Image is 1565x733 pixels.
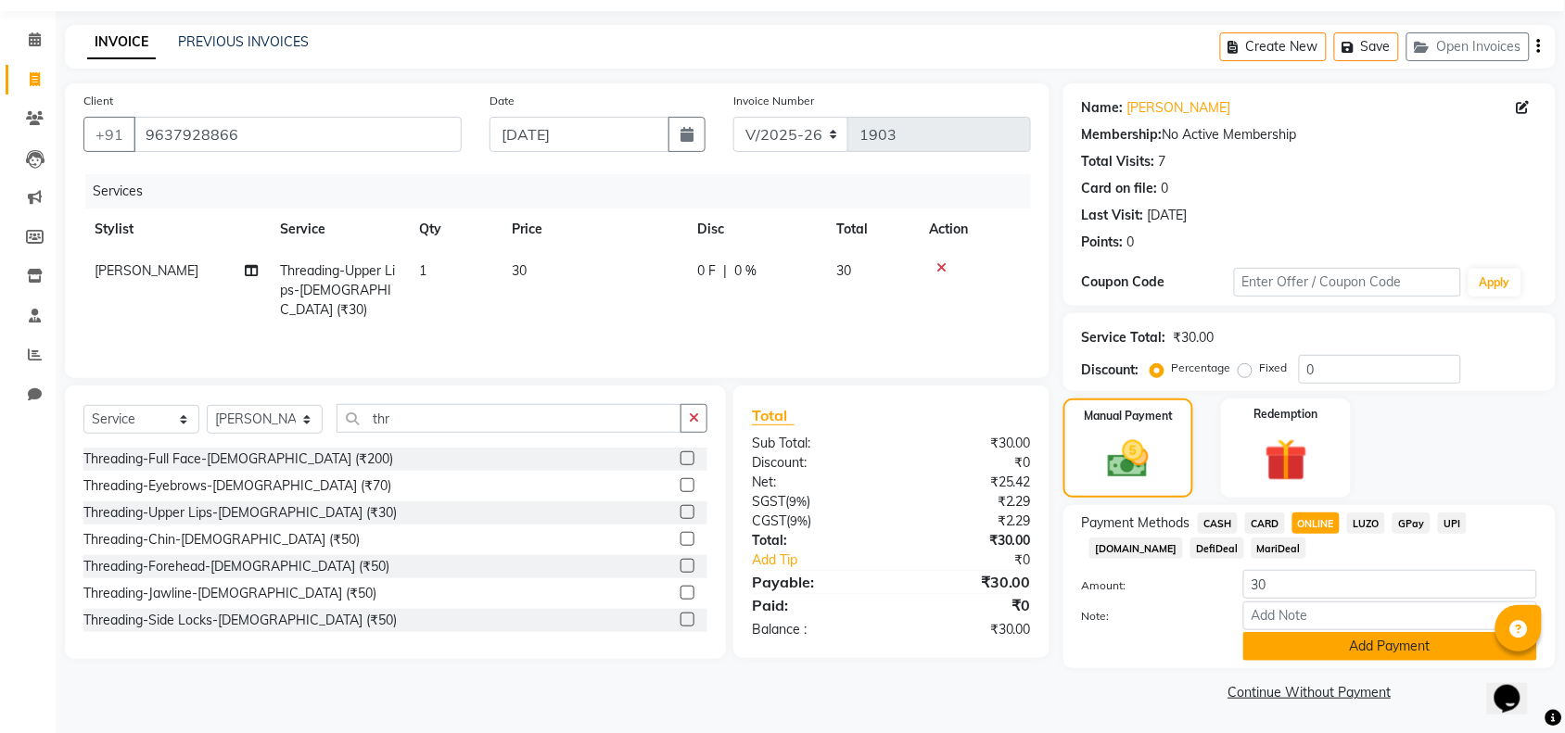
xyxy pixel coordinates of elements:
span: ONLINE [1292,512,1341,534]
button: +91 [83,117,135,152]
div: Threading-Full Face-[DEMOGRAPHIC_DATA] (₹200) [83,449,393,469]
span: 30 [836,262,851,279]
span: UPI [1438,512,1467,534]
div: Threading-Chin-[DEMOGRAPHIC_DATA] (₹50) [83,530,360,550]
th: Stylist [83,209,269,250]
div: ( ) [738,512,892,531]
th: Action [918,209,1031,250]
th: Price [501,209,686,250]
span: GPay [1393,512,1431,534]
button: Save [1334,32,1399,61]
label: Manual Payment [1084,408,1173,424]
div: Total Visits: [1082,152,1155,171]
input: Amount [1243,570,1537,599]
a: [PERSON_NAME] [1127,98,1231,118]
label: Amount: [1068,577,1229,594]
input: Add Note [1243,601,1537,630]
button: Create New [1220,32,1327,61]
div: Threading-Eyebrows-[DEMOGRAPHIC_DATA] (₹70) [83,476,391,496]
div: Threading-Jawline-[DEMOGRAPHIC_DATA] (₹50) [83,584,376,603]
div: ₹0 [891,594,1045,616]
div: 0 [1127,233,1135,252]
span: Payment Methods [1082,513,1190,533]
a: Add Tip [738,550,917,570]
div: Coupon Code [1082,272,1234,292]
span: CASH [1198,512,1238,534]
img: _gift.svg [1252,434,1321,487]
button: Open Invoices [1406,32,1530,61]
label: Fixed [1260,360,1288,376]
div: ₹2.29 [891,512,1045,531]
div: No Active Membership [1082,125,1537,145]
div: ₹0 [917,550,1045,570]
span: DefiDeal [1190,537,1244,559]
img: _cash.svg [1095,436,1162,483]
label: Date [490,93,515,109]
div: Threading-Upper Lips-[DEMOGRAPHIC_DATA] (₹30) [83,503,397,523]
input: Enter Offer / Coupon Code [1234,268,1461,297]
div: Discount: [1082,360,1139,380]
div: Services [85,174,1045,209]
input: Search by Name/Mobile/Email/Code [134,117,462,152]
div: ₹30.00 [1174,328,1215,348]
div: Threading-Side Locks-[DEMOGRAPHIC_DATA] (₹50) [83,611,397,630]
span: 0 % [734,261,757,281]
div: Total: [738,531,892,550]
div: ₹0 [891,453,1045,473]
span: [PERSON_NAME] [95,262,198,279]
span: | [723,261,727,281]
button: Apply [1469,269,1521,297]
span: [DOMAIN_NAME] [1089,537,1183,559]
span: 30 [512,262,527,279]
div: ₹30.00 [891,571,1045,593]
div: Net: [738,473,892,492]
th: Disc [686,209,825,250]
div: Balance : [738,620,892,639]
div: ( ) [738,492,892,512]
a: PREVIOUS INVOICES [178,33,309,50]
input: Search or Scan [337,404,681,433]
div: Paid: [738,594,892,616]
label: Percentage [1172,360,1231,376]
span: LUZO [1347,512,1385,534]
label: Client [83,93,113,109]
div: 0 [1162,179,1169,198]
span: Threading-Upper Lips-[DEMOGRAPHIC_DATA] (₹30) [280,262,395,318]
span: 9% [790,513,808,528]
span: CARD [1245,512,1285,534]
th: Total [825,209,918,250]
div: Sub Total: [738,434,892,453]
span: Total [752,406,795,425]
div: Name: [1082,98,1124,118]
span: 0 F [697,261,716,281]
div: Threading-Forehead-[DEMOGRAPHIC_DATA] (₹50) [83,557,389,576]
div: ₹25.42 [891,473,1045,492]
span: 1 [419,262,426,279]
div: Last Visit: [1082,206,1144,225]
div: Points: [1082,233,1124,252]
label: Note: [1068,608,1229,625]
div: Card on file: [1082,179,1158,198]
div: ₹30.00 [891,531,1045,550]
button: Add Payment [1243,632,1537,661]
div: Membership: [1082,125,1163,145]
div: ₹30.00 [891,620,1045,639]
label: Redemption [1254,406,1318,423]
div: ₹30.00 [891,434,1045,453]
div: Discount: [738,453,892,473]
label: Invoice Number [733,93,814,109]
th: Service [269,209,408,250]
span: MariDeal [1252,537,1307,559]
div: [DATE] [1148,206,1188,225]
div: ₹2.29 [891,492,1045,512]
span: CGST [752,512,786,529]
span: SGST [752,493,785,510]
iframe: chat widget [1487,659,1546,714]
div: Service Total: [1082,328,1166,348]
a: INVOICE [87,26,156,59]
div: 7 [1159,152,1166,171]
span: 9% [789,494,807,509]
a: Continue Without Payment [1067,683,1552,702]
div: Payable: [738,571,892,593]
th: Qty [408,209,501,250]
